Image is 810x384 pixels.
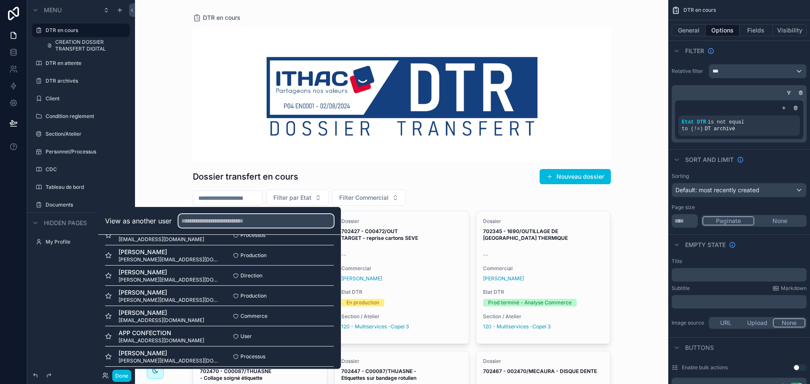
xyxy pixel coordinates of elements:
[240,293,267,299] span: Production
[683,7,716,13] span: DTR en cours
[119,248,219,256] span: [PERSON_NAME]
[740,24,773,36] button: Fields
[46,148,125,155] label: Personnel/Processus
[240,232,265,239] span: Processus
[672,295,807,309] div: scrollable content
[240,272,262,279] span: Direction
[46,239,125,245] label: My Profile
[773,318,805,328] button: None
[682,364,728,371] label: Enable bulk actions
[42,39,130,52] a: CREATION DOSSIER TRANSFERT DIGITAL
[46,60,125,67] label: DTR en attente
[119,357,219,364] span: [PERSON_NAME][EMAIL_ADDRESS][DOMAIN_NAME]
[46,95,125,102] label: Client
[754,216,805,226] button: None
[46,201,125,208] label: Documents
[705,126,735,132] span: DT archivé
[702,216,754,226] button: Paginate
[119,329,204,337] span: APP CONFECTION
[119,236,204,243] span: [EMAIL_ADDRESS][DOMAIN_NAME]
[672,320,705,326] label: Image source
[46,27,125,34] label: DTR en cours
[672,183,807,197] button: Default: most recently created
[672,24,706,36] button: General
[112,370,131,382] button: Done
[105,216,172,226] h2: View as another user
[240,252,267,259] span: Production
[781,285,807,292] span: Markdown
[742,318,773,328] button: Upload
[672,173,689,180] label: Sorting
[240,313,267,320] span: Commerce
[685,156,734,164] span: Sort And Limit
[672,285,690,292] label: Subtitle
[119,288,219,297] span: [PERSON_NAME]
[672,68,705,75] label: Relative filter
[706,24,740,36] button: Options
[119,297,219,303] span: [PERSON_NAME][EMAIL_ADDRESS][DOMAIN_NAME]
[119,268,219,277] span: [PERSON_NAME]
[46,166,125,173] label: CDC
[55,39,125,52] span: CREATION DOSSIER TRANSFERT DIGITAL
[682,119,706,125] span: Etat DTR
[119,256,219,263] span: [PERSON_NAME][EMAIL_ADDRESS][DOMAIN_NAME]
[773,24,807,36] button: Visibility
[119,317,204,324] span: [EMAIL_ADDRESS][DOMAIN_NAME]
[685,344,714,352] span: Buttons
[46,78,125,84] label: DTR archivés
[240,353,265,360] span: Processus
[672,258,682,265] label: Title
[46,113,125,120] label: Condition reglement
[119,337,204,344] span: [EMAIL_ADDRESS][DOMAIN_NAME]
[772,285,807,292] a: Markdown
[44,219,87,227] span: Hidden pages
[672,268,807,282] div: scrollable content
[44,6,62,14] span: Menu
[675,186,759,193] span: Default: most recently created
[685,47,704,55] span: Filter
[685,241,726,249] span: Empty state
[710,318,742,328] button: URL
[119,349,219,357] span: [PERSON_NAME]
[119,309,204,317] span: [PERSON_NAME]
[46,184,125,191] label: Tableau de bord
[682,119,744,132] span: is not equal to (!=)
[46,131,125,137] label: Section/Atelier
[240,333,252,340] span: User
[119,277,219,283] span: [PERSON_NAME][EMAIL_ADDRESS][DOMAIN_NAME]
[672,204,695,211] label: Page size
